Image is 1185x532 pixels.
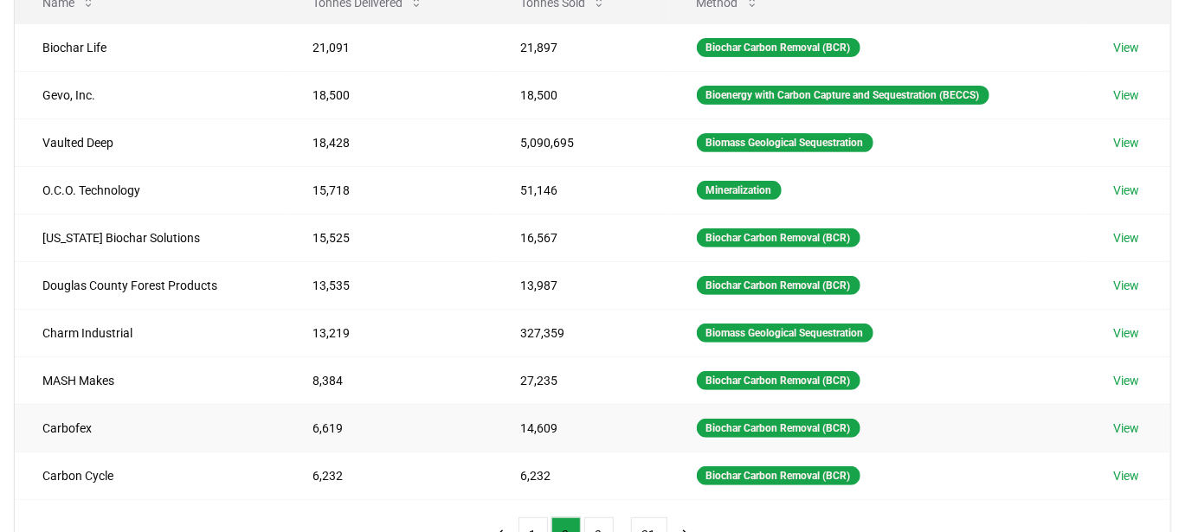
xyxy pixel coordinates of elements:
div: Biochar Carbon Removal (BCR) [697,419,860,438]
td: 16,567 [493,214,669,261]
a: View [1114,467,1140,484]
td: 21,897 [493,23,669,71]
a: View [1114,134,1140,151]
div: Biochar Carbon Removal (BCR) [697,38,860,57]
div: Biochar Carbon Removal (BCR) [697,371,860,390]
td: 13,219 [285,309,493,356]
td: 18,428 [285,119,493,166]
div: Biochar Carbon Removal (BCR) [697,466,860,485]
td: 13,987 [493,261,669,309]
td: 6,619 [285,404,493,452]
td: Vaulted Deep [15,119,285,166]
td: 14,609 [493,404,669,452]
a: View [1114,277,1140,294]
td: 6,232 [493,452,669,499]
td: Gevo, Inc. [15,71,285,119]
div: Biomass Geological Sequestration [697,133,873,152]
td: 5,090,695 [493,119,669,166]
td: Charm Industrial [15,309,285,356]
div: Biochar Carbon Removal (BCR) [697,228,860,247]
td: O.C.O. Technology [15,166,285,214]
td: Carbon Cycle [15,452,285,499]
div: Biomass Geological Sequestration [697,324,873,343]
td: 8,384 [285,356,493,404]
td: 18,500 [285,71,493,119]
a: View [1114,87,1140,104]
td: Biochar Life [15,23,285,71]
a: View [1114,39,1140,56]
a: View [1114,229,1140,247]
div: Bioenergy with Carbon Capture and Sequestration (BECCS) [697,86,989,105]
td: 13,535 [285,261,493,309]
td: 327,359 [493,309,669,356]
td: 15,525 [285,214,493,261]
a: View [1114,420,1140,437]
td: 27,235 [493,356,669,404]
td: [US_STATE] Biochar Solutions [15,214,285,261]
td: Douglas County Forest Products [15,261,285,309]
td: 6,232 [285,452,493,499]
td: 15,718 [285,166,493,214]
a: View [1114,372,1140,389]
div: Biochar Carbon Removal (BCR) [697,276,860,295]
a: View [1114,324,1140,342]
td: Carbofex [15,404,285,452]
a: View [1114,182,1140,199]
td: MASH Makes [15,356,285,404]
td: 18,500 [493,71,669,119]
td: 51,146 [493,166,669,214]
td: 21,091 [285,23,493,71]
div: Mineralization [697,181,782,200]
